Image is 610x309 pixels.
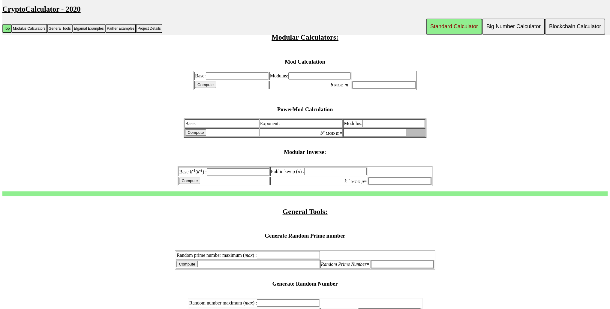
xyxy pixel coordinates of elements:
[179,178,200,184] input: Compute
[189,300,320,305] label: Random number maximum ( ) :
[199,168,203,172] i: -1
[2,232,608,239] h3: Generate Random Prime number
[2,280,608,287] h3: Generate Random Number
[282,208,327,215] u: General Tools:
[245,253,253,258] i: max
[195,73,268,78] label: Base:
[179,169,269,174] label: Base k ( ) :
[320,130,342,136] label: =
[321,262,367,267] i: Random Prime Number
[176,253,319,258] label: Random prime number maximum ( ) :
[351,179,360,184] font: MOD
[331,82,333,87] i: b
[2,149,608,155] h3: Modular Inverse:
[207,168,269,175] input: Base k-1(k-1) :
[105,24,136,33] button: Paillier Examples
[288,72,351,79] input: Modulus:
[245,300,253,305] i: max
[2,24,11,33] button: Top
[2,106,608,113] h3: PowerMod Calculation
[272,33,338,41] u: Modular Calculators:
[344,179,367,184] label: =
[197,169,199,174] i: k
[176,261,197,267] input: Compute
[260,121,342,126] label: Exponent:
[206,72,268,79] input: Base:
[426,19,482,34] button: Standard Calculator
[2,5,81,13] u: CryptoCalculator - 2020
[196,120,258,127] input: Base:
[362,120,425,127] input: Modulus:
[304,168,367,175] input: Public key p (p) :
[271,169,367,174] label: Public key p ( ) :
[331,82,351,87] label: =
[192,168,195,172] sup: -1
[298,169,300,174] i: p
[2,58,608,65] h3: Mod Calculation
[72,24,105,33] button: Elgamal Examples
[321,262,369,267] label: =
[482,19,545,34] button: Big Number Calculator
[257,299,319,307] input: Random number maximum (max) :
[185,121,258,126] label: Base:
[257,252,319,259] input: Random prime number maximum (max) :
[362,179,364,184] i: p
[344,179,347,184] i: k
[336,130,340,136] i: m
[47,24,72,33] button: General Tools
[545,19,605,34] button: Blockchain Calculator
[326,131,335,136] font: MOD
[280,120,342,127] input: Exponent:
[136,24,162,33] button: Project Details
[334,83,343,87] font: MOD
[323,129,325,134] i: e
[320,130,323,136] i: b
[344,82,348,87] i: m
[270,73,351,78] label: Modulus:
[195,82,216,88] input: Compute
[185,129,206,136] input: Compute
[347,178,350,182] i: -1
[344,121,425,126] label: Modulus:
[11,24,47,33] button: Modulus Calculators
